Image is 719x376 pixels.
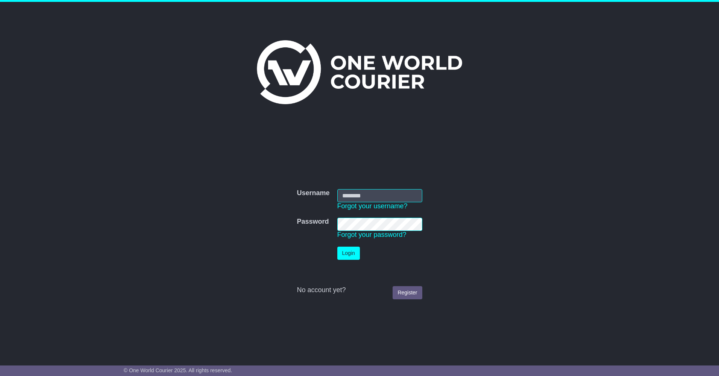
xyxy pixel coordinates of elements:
a: Register [393,286,422,299]
img: One World [257,40,462,104]
a: Forgot your username? [337,202,408,210]
label: Username [297,189,329,197]
button: Login [337,247,360,260]
label: Password [297,218,329,226]
a: Forgot your password? [337,231,407,238]
div: No account yet? [297,286,422,294]
span: © One World Courier 2025. All rights reserved. [124,367,232,373]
